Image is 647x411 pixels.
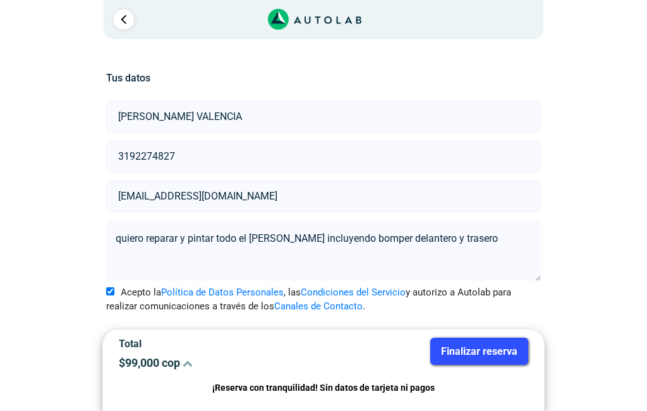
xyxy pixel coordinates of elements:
input: Nombre y apellido [106,101,540,133]
input: Celular [106,141,540,172]
input: Correo electrónico [106,181,540,212]
label: Acepto la , las y autorizo a Autolab para realizar comunicaciones a través de los . [106,285,540,314]
input: Acepto laPolítica de Datos Personales, lasCondiciones del Servicioy autorizo a Autolab para reali... [106,287,114,295]
h5: Tus datos [106,72,540,84]
a: Política de Datos Personales [161,287,284,298]
p: Total [119,338,314,350]
a: Link al sitio de autolab [268,13,362,25]
p: $ 99,000 cop [119,356,314,369]
a: Condiciones del Servicio [301,287,406,298]
a: Ir al paso anterior [114,9,134,30]
a: Canales de Contacto [274,301,363,312]
button: Finalizar reserva [430,338,528,365]
p: ¡Reserva con tranquilidad! Sin datos de tarjeta ni pagos [119,381,528,395]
